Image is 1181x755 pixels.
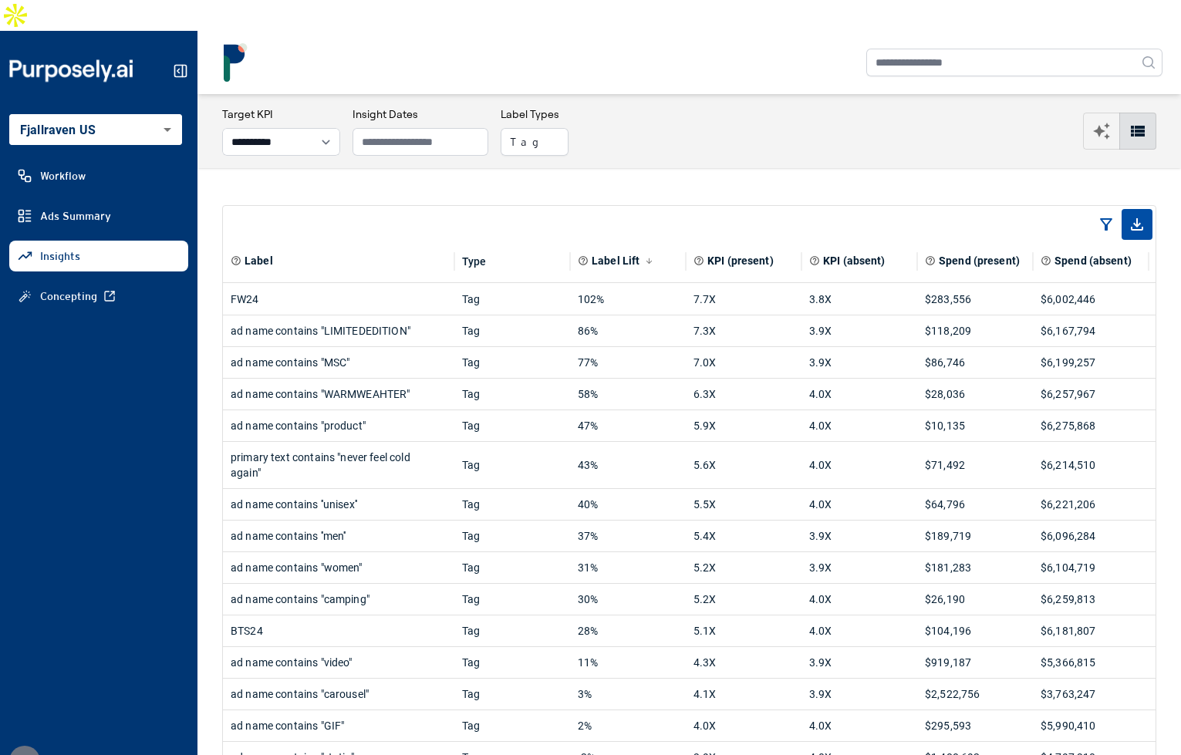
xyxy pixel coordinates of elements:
[693,284,794,315] div: 7.7X
[9,114,182,145] div: Fjallraven US
[925,552,1025,583] div: $181,283
[462,521,562,551] div: Tag
[501,128,569,156] button: Tag
[693,647,794,678] div: 4.3X
[809,584,909,615] div: 4.0X
[578,552,678,583] div: 31%
[809,410,909,441] div: 4.0X
[1041,521,1141,551] div: $6,096,284
[231,255,241,266] svg: Element or component part of the ad
[809,710,909,741] div: 4.0X
[578,442,678,488] div: 43%
[592,253,639,268] span: Label Lift
[40,208,111,224] span: Ads Summary
[693,489,794,520] div: 5.5X
[40,288,97,304] span: Concepting
[693,615,794,646] div: 5.1X
[1041,255,1051,266] svg: Total spend on all ads where label is absent
[693,315,794,346] div: 7.3X
[1041,489,1141,520] div: $6,221,206
[809,284,909,315] div: 3.8X
[353,106,488,122] h3: Insight Dates
[809,489,909,520] div: 4.0X
[925,284,1025,315] div: $283,556
[462,615,562,646] div: Tag
[925,255,936,266] svg: Total spend on all ads where label is present
[231,710,447,741] div: ad name contains "GIF"
[578,255,589,266] svg: Primary effectiveness metric calculated as a relative difference (% change) in the chosen KPI whe...
[462,379,562,410] div: Tag
[231,584,447,615] div: ad name contains "camping"
[231,552,447,583] div: ad name contains "women"
[693,521,794,551] div: 5.4X
[641,253,657,269] button: Sort
[462,347,562,378] div: Tag
[1041,410,1141,441] div: $6,275,868
[462,679,562,709] div: Tag
[40,168,86,184] span: Workflow
[809,442,909,488] div: 4.0X
[925,442,1025,488] div: $71,492
[462,552,562,583] div: Tag
[693,347,794,378] div: 7.0X
[462,584,562,615] div: Tag
[693,679,794,709] div: 4.1X
[9,160,188,191] a: Workflow
[1041,710,1141,741] div: $5,990,410
[925,521,1025,551] div: $189,719
[693,410,794,441] div: 5.9X
[925,315,1025,346] div: $118,209
[1041,615,1141,646] div: $6,181,807
[1041,315,1141,346] div: $6,167,794
[1122,209,1152,240] span: Export as CSV
[462,710,562,741] div: Tag
[578,679,678,709] div: 3%
[462,489,562,520] div: Tag
[925,679,1025,709] div: $2,522,756
[809,379,909,410] div: 4.0X
[925,710,1025,741] div: $295,593
[809,315,909,346] div: 3.9X
[1041,647,1141,678] div: $5,366,815
[462,410,562,441] div: Tag
[925,615,1025,646] div: $104,196
[809,615,909,646] div: 4.0X
[925,489,1025,520] div: $64,796
[1054,253,1132,268] span: Spend (absent)
[462,442,562,488] div: Tag
[925,347,1025,378] div: $86,746
[1041,679,1141,709] div: $3,763,247
[693,379,794,410] div: 6.3X
[9,201,188,231] a: Ads Summary
[231,489,447,520] div: ad name contains ''unisex''
[809,552,909,583] div: 3.9X
[925,584,1025,615] div: $26,190
[1041,442,1141,488] div: $6,214,510
[578,410,678,441] div: 47%
[462,255,487,268] div: Type
[693,584,794,615] div: 5.2X
[809,647,909,678] div: 3.9X
[9,241,188,271] a: Insights
[1041,347,1141,378] div: $6,199,257
[501,106,569,122] h3: Label Types
[231,679,447,709] div: ad name contains "carousel"
[245,253,273,268] span: Label
[231,521,447,551] div: ad name contains ''men''
[693,710,794,741] div: 4.0X
[1041,552,1141,583] div: $6,104,719
[578,710,678,741] div: 2%
[809,347,909,378] div: 3.9X
[231,410,447,441] div: ad name contains "product"
[231,379,447,410] div: ad name contains "WARMWEAHTER"
[578,347,678,378] div: 77%
[1041,584,1141,615] div: $6,259,813
[925,647,1025,678] div: $919,187
[578,584,678,615] div: 30%
[693,442,794,488] div: 5.6X
[578,379,678,410] div: 58%
[231,347,447,378] div: ad name contains "MSC"
[823,253,886,268] span: KPI (absent)
[231,315,447,346] div: ad name contains "LIMITEDEDITION"
[707,253,774,268] span: KPI (present)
